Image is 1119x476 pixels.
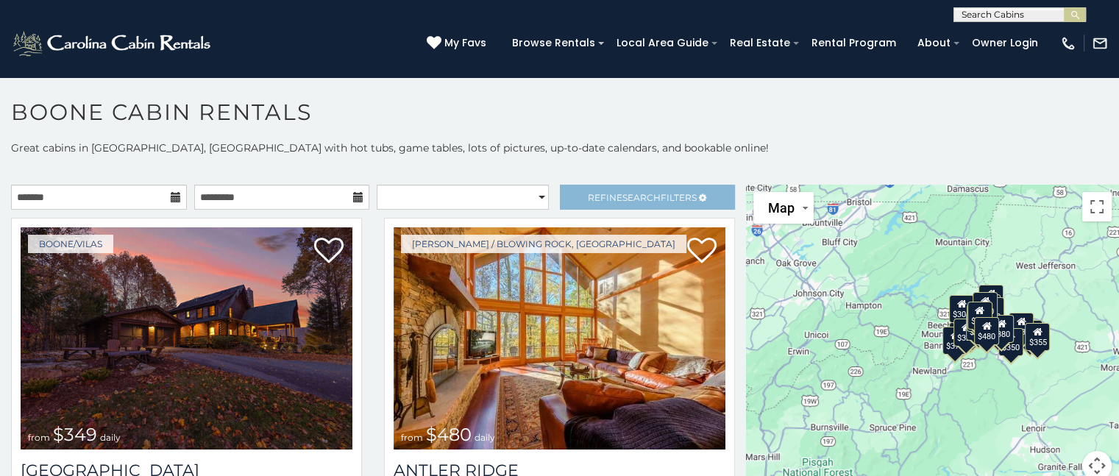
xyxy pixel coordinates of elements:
div: $325 [953,319,978,347]
div: $350 [998,328,1023,356]
span: Map [768,200,795,216]
span: daily [100,432,121,443]
a: Browse Rentals [505,32,603,54]
span: Search [622,192,661,203]
img: White-1-2.png [11,29,215,58]
a: About [910,32,958,54]
button: Change map style [753,192,814,224]
div: $480 [974,317,999,345]
div: $375 [942,327,967,355]
div: $305 [948,295,973,323]
a: Add to favorites [314,236,344,267]
a: [PERSON_NAME] / Blowing Rock, [GEOGRAPHIC_DATA] [401,235,686,253]
a: Antler Ridge from $480 daily [394,227,725,450]
div: $225 [965,313,990,341]
div: $250 [978,297,1003,325]
button: Toggle fullscreen view [1082,192,1112,221]
a: Local Area Guide [609,32,716,54]
div: $320 [973,292,998,320]
div: $525 [978,285,1003,313]
a: Add to favorites [687,236,717,267]
span: from [28,432,50,443]
span: Refine Filters [588,192,697,203]
span: My Favs [444,35,486,51]
div: $380 [989,315,1014,343]
div: $930 [1009,313,1034,341]
a: Boone/Vilas [28,235,113,253]
a: Diamond Creek Lodge from $349 daily [21,227,352,450]
div: $355 [1025,323,1050,351]
div: $349 [967,302,992,330]
span: $349 [53,424,97,445]
span: from [401,432,423,443]
a: Rental Program [804,32,903,54]
a: RefineSearchFilters [560,185,736,210]
a: Owner Login [965,32,1045,54]
img: Antler Ridge [394,227,725,450]
span: $480 [426,424,472,445]
a: My Favs [427,35,490,51]
span: daily [475,432,495,443]
img: Diamond Creek Lodge [21,227,352,450]
img: phone-regular-white.png [1060,35,1076,51]
img: mail-regular-white.png [1092,35,1108,51]
a: Real Estate [722,32,797,54]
